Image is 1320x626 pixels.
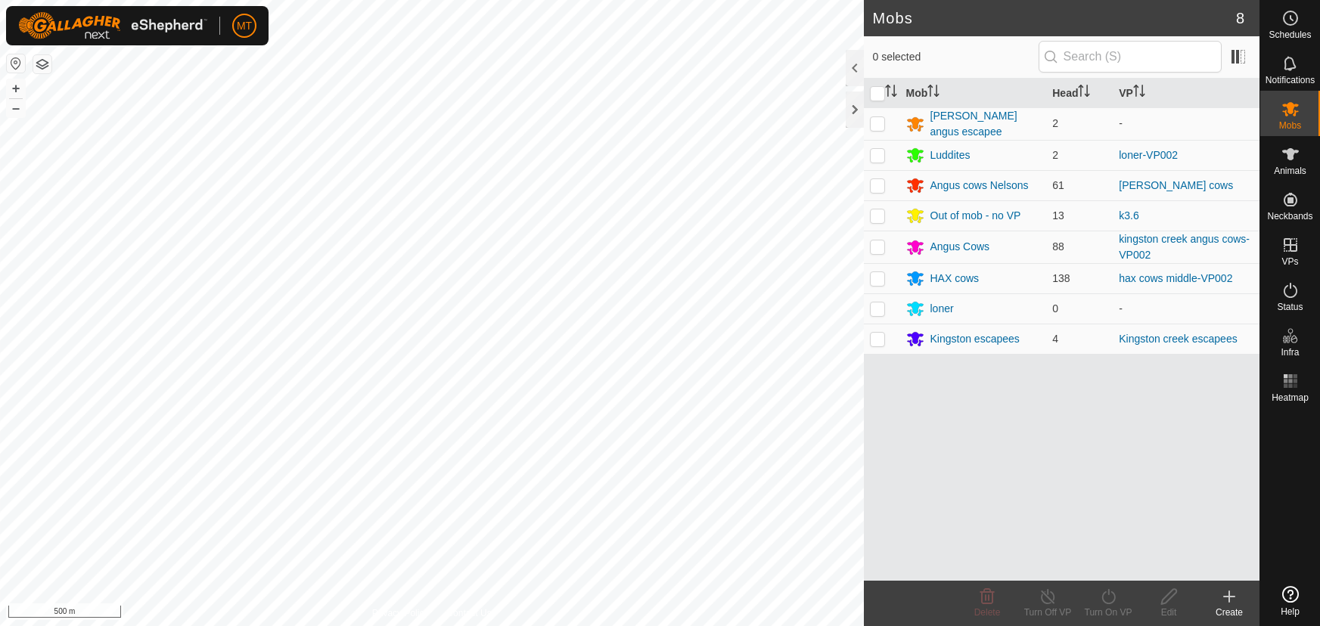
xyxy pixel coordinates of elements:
[1078,606,1138,619] div: Turn On VP
[930,147,971,163] div: Luddites
[873,9,1236,27] h2: Mobs
[1119,233,1250,261] a: kingston creek angus cows-VP002
[1267,212,1312,221] span: Neckbands
[930,239,990,255] div: Angus Cows
[1078,87,1090,99] p-sorticon: Activate to sort
[237,18,252,34] span: MT
[974,607,1001,618] span: Delete
[1046,79,1113,108] th: Head
[446,606,491,620] a: Contact Us
[1119,272,1232,284] a: hax cows middle-VP002
[1199,606,1259,619] div: Create
[1119,179,1233,191] a: [PERSON_NAME] cows
[7,54,25,73] button: Reset Map
[7,79,25,98] button: +
[1017,606,1078,619] div: Turn Off VP
[33,55,51,73] button: Map Layers
[927,87,940,99] p-sorticon: Activate to sort
[1052,302,1058,315] span: 0
[1052,209,1064,222] span: 13
[873,49,1039,65] span: 0 selected
[1113,79,1259,108] th: VP
[1052,179,1064,191] span: 61
[1281,257,1298,266] span: VPs
[18,12,207,39] img: Gallagher Logo
[1274,166,1306,175] span: Animals
[930,271,980,287] div: HAX cows
[1260,580,1320,622] a: Help
[1133,87,1145,99] p-sorticon: Activate to sort
[930,108,1041,140] div: [PERSON_NAME] angus escapee
[1281,348,1299,357] span: Infra
[372,606,429,620] a: Privacy Policy
[1269,30,1311,39] span: Schedules
[1052,333,1058,345] span: 4
[1281,607,1300,616] span: Help
[1266,76,1315,85] span: Notifications
[930,208,1021,224] div: Out of mob - no VP
[1052,240,1064,253] span: 88
[1119,333,1237,345] a: Kingston creek escapees
[930,178,1029,194] div: Angus cows Nelsons
[1138,606,1199,619] div: Edit
[1113,293,1259,324] td: -
[1277,302,1303,311] span: Status
[900,79,1047,108] th: Mob
[1272,393,1309,402] span: Heatmap
[1052,149,1058,161] span: 2
[1119,209,1138,222] a: k3.6
[930,331,1020,347] div: Kingston escapees
[1279,121,1301,130] span: Mobs
[1119,149,1178,161] a: loner-VP002
[7,99,25,117] button: –
[930,301,954,317] div: loner
[1236,7,1244,29] span: 8
[1052,117,1058,129] span: 2
[1052,272,1070,284] span: 138
[885,87,897,99] p-sorticon: Activate to sort
[1039,41,1222,73] input: Search (S)
[1113,107,1259,140] td: -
